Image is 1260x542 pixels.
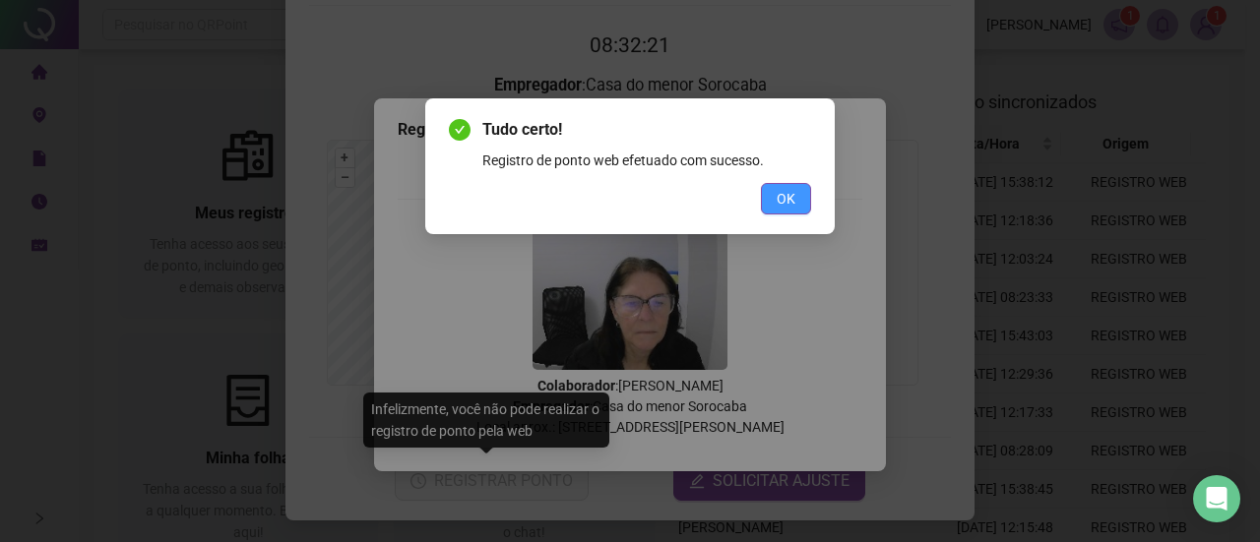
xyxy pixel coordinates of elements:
[449,119,471,141] span: check-circle
[482,118,811,142] span: Tudo certo!
[1193,475,1240,522] div: Open Intercom Messenger
[482,150,811,171] div: Registro de ponto web efetuado com sucesso.
[777,188,795,210] span: OK
[761,183,811,214] button: OK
